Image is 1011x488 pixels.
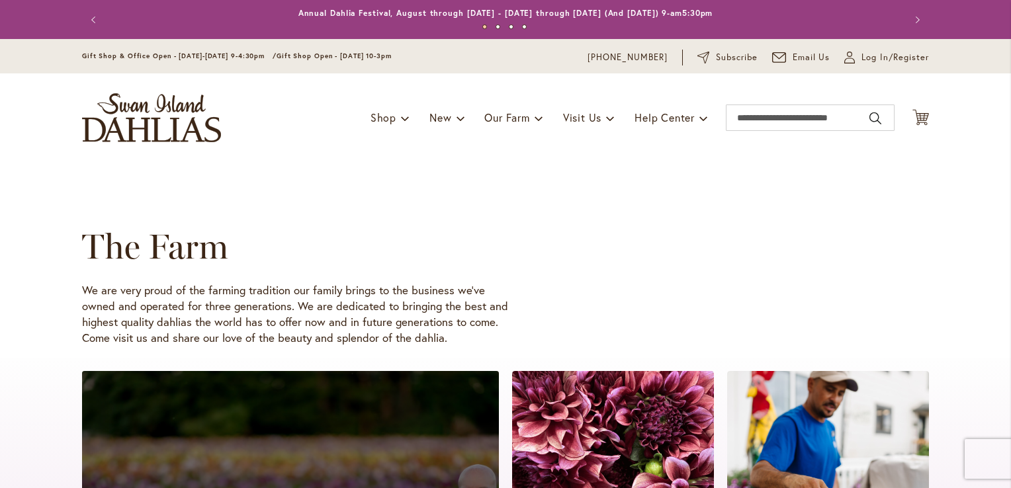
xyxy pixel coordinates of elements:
[82,282,512,346] p: We are very proud of the farming tradition our family brings to the business we’ve owned and oper...
[772,51,830,64] a: Email Us
[82,227,891,266] h1: The Farm
[277,52,392,60] span: Gift Shop Open - [DATE] 10-3pm
[429,110,451,124] span: New
[902,7,929,33] button: Next
[793,51,830,64] span: Email Us
[635,110,695,124] span: Help Center
[588,51,668,64] a: [PHONE_NUMBER]
[563,110,601,124] span: Visit Us
[82,93,221,142] a: store logo
[522,24,527,29] button: 4 of 4
[509,24,513,29] button: 3 of 4
[482,24,487,29] button: 1 of 4
[697,51,758,64] a: Subscribe
[716,51,758,64] span: Subscribe
[298,8,713,18] a: Annual Dahlia Festival, August through [DATE] - [DATE] through [DATE] (And [DATE]) 9-am5:30pm
[496,24,500,29] button: 2 of 4
[484,110,529,124] span: Our Farm
[844,51,929,64] a: Log In/Register
[371,110,396,124] span: Shop
[82,7,109,33] button: Previous
[861,51,929,64] span: Log In/Register
[82,52,277,60] span: Gift Shop & Office Open - [DATE]-[DATE] 9-4:30pm /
